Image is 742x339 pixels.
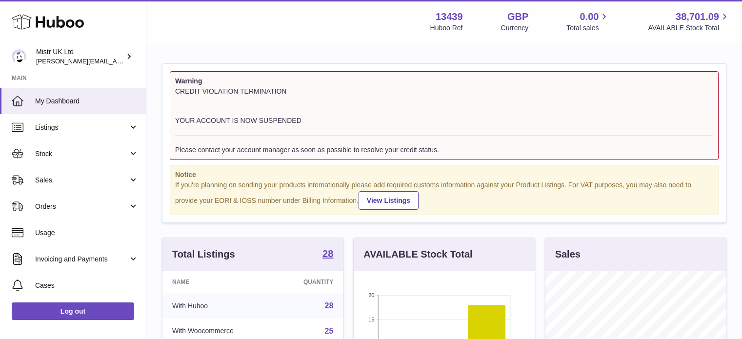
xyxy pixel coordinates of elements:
th: Name [162,271,275,293]
strong: 13439 [436,10,463,23]
h3: AVAILABLE Stock Total [363,248,472,261]
th: Quantity [275,271,343,293]
span: Invoicing and Payments [35,255,128,264]
span: Cases [35,281,139,290]
span: Usage [35,228,139,238]
span: 38,701.09 [676,10,719,23]
text: 15 [369,317,375,322]
div: If you're planning on sending your products internationally please add required customs informati... [175,180,713,210]
h3: Sales [555,248,581,261]
span: My Dashboard [35,97,139,106]
a: 28 [322,249,333,260]
h3: Total Listings [172,248,235,261]
a: 28 [325,301,334,310]
a: 0.00 Total sales [566,10,610,33]
span: [PERSON_NAME][EMAIL_ADDRESS][DOMAIN_NAME] [36,57,196,65]
div: Mistr UK Ltd [36,47,124,66]
div: Huboo Ref [430,23,463,33]
span: AVAILABLE Stock Total [648,23,730,33]
a: Log out [12,302,134,320]
text: 20 [369,292,375,298]
a: View Listings [359,191,419,210]
strong: 28 [322,249,333,259]
img: alex@mistr.co [12,49,26,64]
span: Stock [35,149,128,159]
span: 0.00 [580,10,599,23]
span: Total sales [566,23,610,33]
div: CREDIT VIOLATION TERMINATION YOUR ACCOUNT IS NOW SUSPENDED Please contact your account manager as... [175,87,713,155]
span: Orders [35,202,128,211]
strong: Warning [175,77,713,86]
td: With Huboo [162,293,275,319]
span: Listings [35,123,128,132]
strong: Notice [175,170,713,179]
span: Sales [35,176,128,185]
div: Currency [501,23,529,33]
a: 25 [325,327,334,335]
a: 38,701.09 AVAILABLE Stock Total [648,10,730,33]
strong: GBP [507,10,528,23]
